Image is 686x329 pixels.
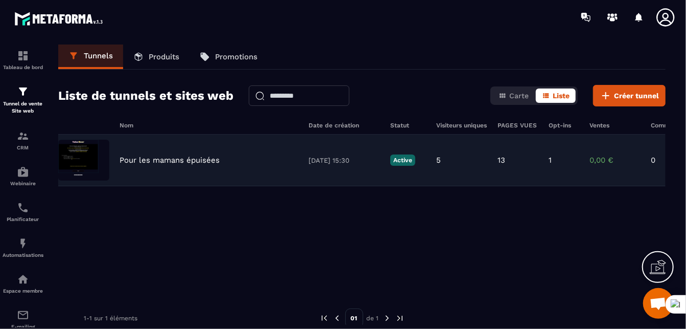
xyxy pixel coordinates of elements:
p: Automatisations [3,252,43,258]
img: email [17,309,29,321]
span: Carte [509,92,529,100]
h6: Nom [120,122,298,129]
span: Liste [553,92,570,100]
h2: Liste de tunnels et sites web [58,85,233,106]
img: prev [320,314,329,323]
img: formation [17,50,29,62]
p: 13 [498,156,505,165]
a: formationformationCRM [3,122,43,158]
h6: Statut [390,122,426,129]
h6: PAGES VUES [498,122,538,129]
h6: Date de création [309,122,380,129]
p: Espace membre [3,288,43,294]
p: 01 [345,309,363,328]
p: 1 [549,156,552,165]
p: Promotions [215,52,257,61]
p: [DATE] 15:30 [309,157,380,164]
p: Tunnels [84,51,113,60]
p: CRM [3,145,43,150]
img: image [58,140,109,181]
img: scheduler [17,202,29,214]
a: automationsautomationsAutomatisations [3,230,43,266]
a: formationformationTunnel de vente Site web [3,78,43,122]
p: Produits [149,52,179,61]
button: Carte [492,89,535,103]
a: Promotions [190,45,268,69]
p: 0 [651,156,681,165]
p: Pour les mamans épuisées [120,156,220,165]
img: formation [17,130,29,142]
p: 5 [436,156,441,165]
h6: Ventes [589,122,641,129]
img: next [395,314,405,323]
a: Produits [123,45,190,69]
h6: Opt-ins [549,122,579,129]
a: automationsautomationsEspace membre [3,266,43,301]
img: automations [17,273,29,286]
p: 0,00 € [589,156,641,165]
p: Webinaire [3,181,43,186]
h6: Visiteurs uniques [436,122,487,129]
a: automationsautomationsWebinaire [3,158,43,194]
a: formationformationTableau de bord [3,42,43,78]
img: logo [14,9,106,28]
div: Ouvrir le chat [643,288,674,319]
p: 1-1 sur 1 éléments [84,315,137,322]
span: Créer tunnel [614,91,659,101]
p: Tunnel de vente Site web [3,100,43,115]
a: Tunnels [58,45,123,69]
button: Créer tunnel [593,85,666,106]
p: Tableau de bord [3,64,43,70]
a: schedulerschedulerPlanificateur [3,194,43,230]
p: Planificateur [3,216,43,222]
img: automations [17,237,29,250]
img: next [383,314,392,323]
button: Liste [536,89,576,103]
p: de 1 [367,314,379,322]
img: prev [333,314,342,323]
img: formation [17,85,29,98]
p: Active [390,155,415,166]
img: automations [17,166,29,178]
